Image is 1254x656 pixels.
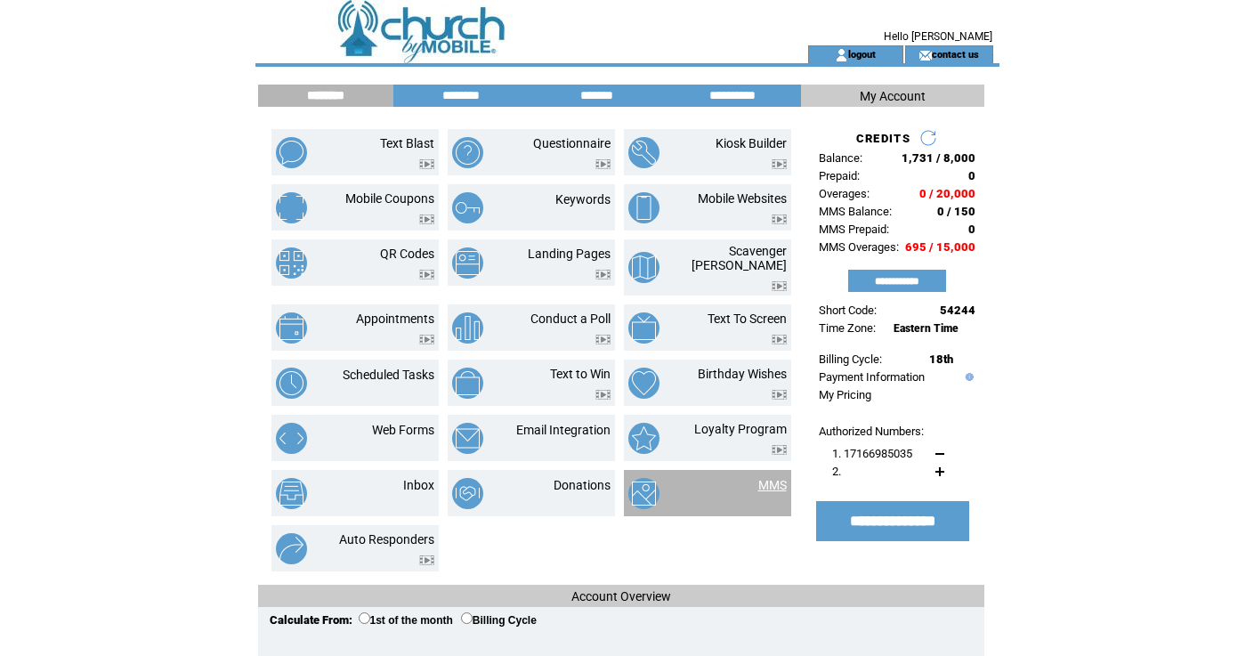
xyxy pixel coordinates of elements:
a: Loyalty Program [694,422,787,436]
span: Balance: [819,151,862,165]
span: Overages: [819,187,870,200]
img: text-to-win.png [452,368,483,399]
a: Mobile Websites [698,191,787,206]
img: video.png [772,445,787,455]
label: Billing Cycle [461,614,537,627]
img: video.png [772,281,787,291]
span: 1,731 / 8,000 [902,151,975,165]
img: video.png [595,270,611,279]
a: Kiosk Builder [716,136,787,150]
a: Text To Screen [708,312,787,326]
img: video.png [772,390,787,400]
img: video.png [772,215,787,224]
a: Scheduled Tasks [343,368,434,382]
img: video.png [419,335,434,344]
a: Landing Pages [528,247,611,261]
a: Web Forms [372,423,434,437]
a: Auto Responders [339,532,434,547]
span: 1. 17166985035 [832,447,912,460]
img: video.png [772,159,787,169]
span: MMS Overages: [819,240,899,254]
a: Mobile Coupons [345,191,434,206]
span: Eastern Time [894,322,959,335]
span: 0 / 150 [937,205,975,218]
span: 695 / 15,000 [905,240,975,254]
span: CREDITS [856,132,910,145]
img: mobile-websites.png [628,192,659,223]
img: loyalty-program.png [628,423,659,454]
span: Account Overview [571,589,671,603]
img: keywords.png [452,192,483,223]
a: MMS [758,478,787,492]
span: Calculate From: [270,613,352,627]
img: web-forms.png [276,423,307,454]
img: email-integration.png [452,423,483,454]
a: QR Codes [380,247,434,261]
a: Text Blast [380,136,434,150]
img: conduct-a-poll.png [452,312,483,344]
label: 1st of the month [359,614,453,627]
a: Keywords [555,192,611,207]
a: Text to Win [550,367,611,381]
span: 0 / 20,000 [919,187,975,200]
a: contact us [932,48,979,60]
span: Short Code: [819,304,877,317]
img: scheduled-tasks.png [276,368,307,399]
a: Appointments [356,312,434,326]
img: contact_us_icon.gif [918,48,932,62]
img: account_icon.gif [835,48,848,62]
img: mobile-coupons.png [276,192,307,223]
img: qr-codes.png [276,247,307,279]
img: donations.png [452,478,483,509]
img: birthday-wishes.png [628,368,659,399]
span: Hello [PERSON_NAME] [884,30,992,43]
a: Email Integration [516,423,611,437]
img: video.png [595,159,611,169]
img: landing-pages.png [452,247,483,279]
img: video.png [419,215,434,224]
img: text-blast.png [276,137,307,168]
img: video.png [595,390,611,400]
img: inbox.png [276,478,307,509]
a: Donations [554,478,611,492]
a: logout [848,48,876,60]
a: Scavenger [PERSON_NAME] [692,244,787,272]
img: kiosk-builder.png [628,137,659,168]
img: questionnaire.png [452,137,483,168]
span: MMS Balance: [819,205,892,218]
img: video.png [772,335,787,344]
span: 18th [929,352,953,366]
img: auto-responders.png [276,533,307,564]
img: video.png [419,270,434,279]
img: video.png [595,335,611,344]
input: 1st of the month [359,612,370,624]
input: Billing Cycle [461,612,473,624]
span: MMS Prepaid: [819,223,889,236]
a: Questionnaire [533,136,611,150]
span: 0 [968,169,975,182]
img: scavenger-hunt.png [628,252,659,283]
a: Conduct a Poll [530,312,611,326]
img: video.png [419,159,434,169]
a: Payment Information [819,370,925,384]
img: appointments.png [276,312,307,344]
img: mms.png [628,478,659,509]
span: Authorized Numbers: [819,425,924,438]
span: My Account [860,89,926,103]
span: Time Zone: [819,321,876,335]
span: Prepaid: [819,169,860,182]
span: 0 [968,223,975,236]
span: 54244 [940,304,975,317]
span: Billing Cycle: [819,352,882,366]
img: text-to-screen.png [628,312,659,344]
a: My Pricing [819,388,871,401]
img: video.png [419,555,434,565]
a: Birthday Wishes [698,367,787,381]
a: Inbox [403,478,434,492]
img: help.gif [961,373,974,381]
span: 2. [832,465,841,478]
